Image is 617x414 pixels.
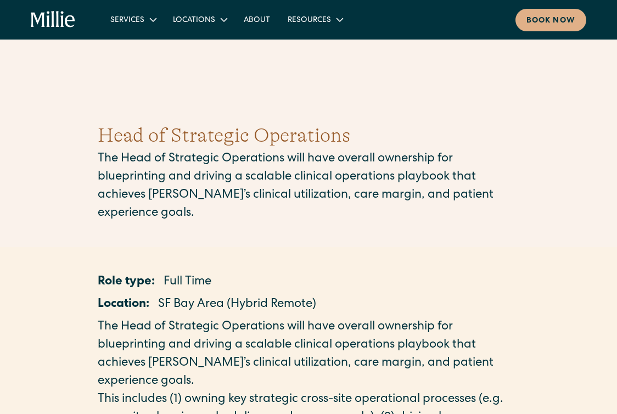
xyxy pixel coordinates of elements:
p: The Head of Strategic Operations will have overall ownership for blueprinting and driving a scala... [98,318,519,391]
div: Services [110,15,144,26]
div: Resources [279,10,351,29]
a: About [235,10,279,29]
a: home [31,11,75,28]
div: Locations [173,15,215,26]
div: Services [102,10,164,29]
p: SF Bay Area (Hybrid Remote) [158,296,316,314]
div: Book now [526,15,575,27]
a: Book now [515,9,586,31]
p: The Head of Strategic Operations will have overall ownership for blueprinting and driving a scala... [98,150,519,223]
p: Location: [98,296,149,314]
div: Resources [288,15,331,26]
div: Locations [164,10,235,29]
p: Full Time [164,273,211,292]
p: Role type: [98,273,155,292]
h1: Head of Strategic Operations [98,121,519,150]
